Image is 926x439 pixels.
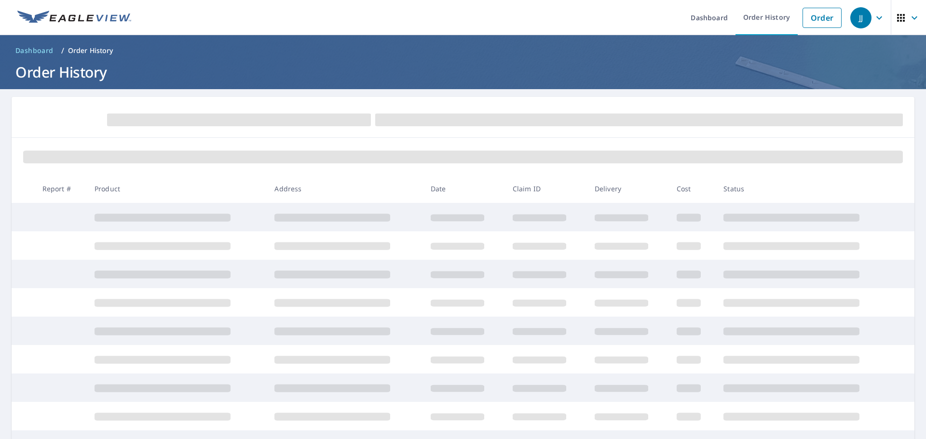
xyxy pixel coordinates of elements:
[267,174,422,203] th: Address
[587,174,669,203] th: Delivery
[87,174,267,203] th: Product
[35,174,87,203] th: Report #
[850,7,872,28] div: JJ
[15,46,54,55] span: Dashboard
[669,174,716,203] th: Cost
[716,174,896,203] th: Status
[12,43,57,58] a: Dashboard
[12,43,914,58] nav: breadcrumb
[423,174,505,203] th: Date
[803,8,842,28] a: Order
[12,62,914,82] h1: Order History
[68,46,113,55] p: Order History
[61,45,64,56] li: /
[505,174,587,203] th: Claim ID
[17,11,131,25] img: EV Logo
